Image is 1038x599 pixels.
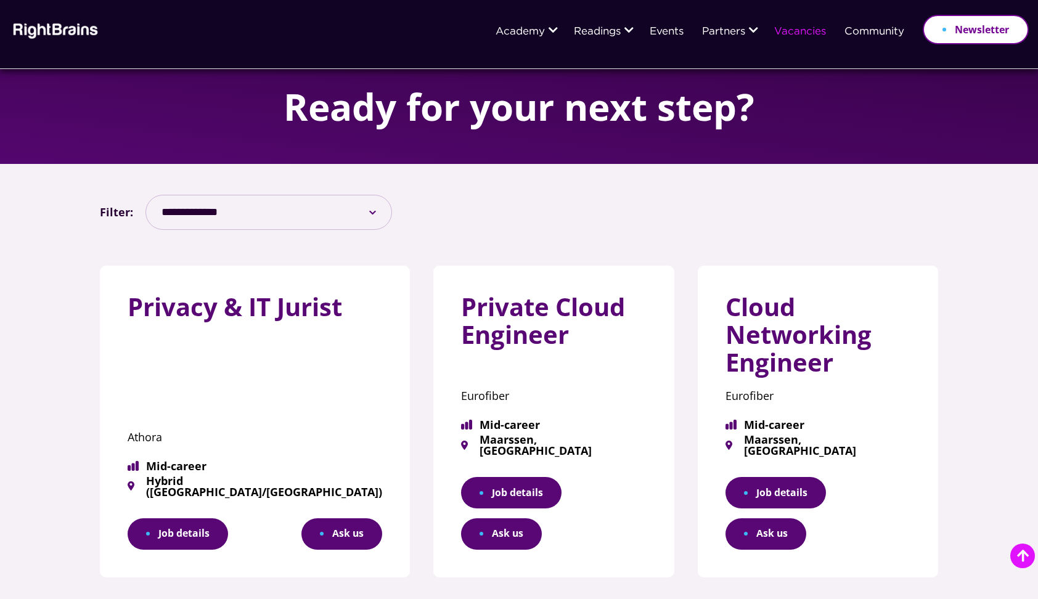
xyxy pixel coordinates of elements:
[725,385,911,407] p: Eurofiber
[461,293,647,358] h3: Private Cloud Engineer
[128,460,382,471] span: Mid-career
[128,518,228,550] a: Job details
[461,477,562,508] a: Job details
[574,26,621,38] a: Readings
[461,518,542,550] button: Ask us
[128,426,382,448] p: Athora
[650,26,684,38] a: Events
[923,15,1029,44] a: Newsletter
[496,26,545,38] a: Academy
[128,293,382,330] h3: Privacy & IT Jurist
[774,26,826,38] a: Vacancies
[725,477,826,508] a: Job details
[844,26,904,38] a: Community
[461,434,647,456] span: Maarssen, [GEOGRAPHIC_DATA]
[284,86,754,127] h1: Ready for your next step?
[725,293,911,385] h3: Cloud Networking Engineer
[301,518,382,550] button: Ask us
[9,21,99,39] img: Rightbrains
[725,518,806,550] button: Ask us
[725,434,911,456] span: Maarssen, [GEOGRAPHIC_DATA]
[461,385,647,407] p: Eurofiber
[128,475,382,497] span: Hybrid ([GEOGRAPHIC_DATA]/[GEOGRAPHIC_DATA])
[702,26,745,38] a: Partners
[725,419,911,430] span: Mid-career
[100,202,133,222] label: Filter:
[461,419,647,430] span: Mid-career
